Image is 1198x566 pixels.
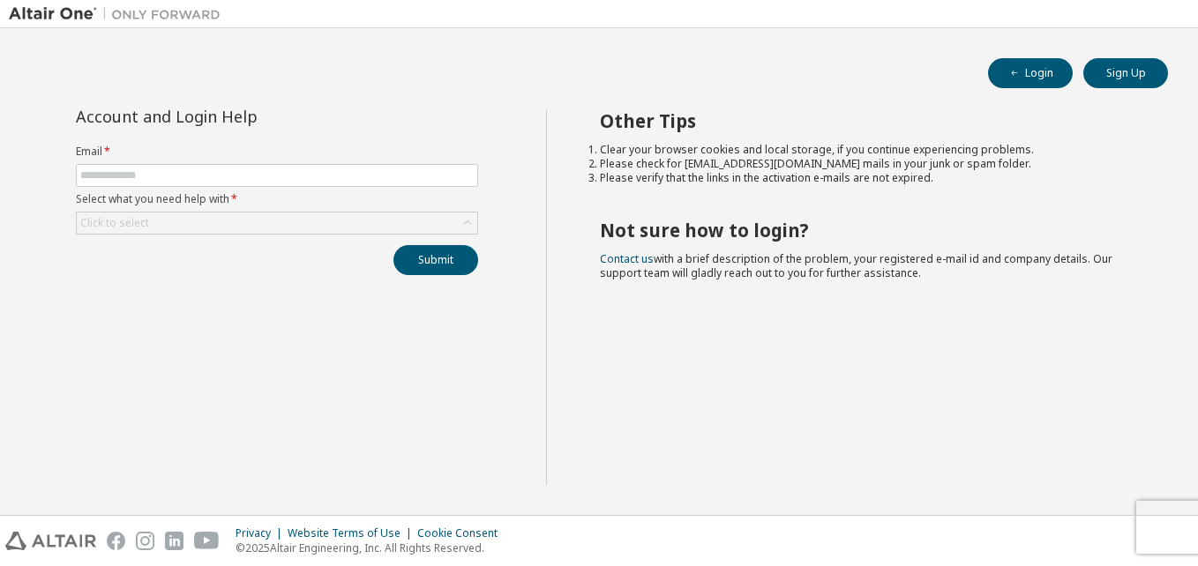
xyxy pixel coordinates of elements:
[393,245,478,275] button: Submit
[417,526,508,540] div: Cookie Consent
[600,219,1137,242] h2: Not sure how to login?
[600,251,1112,280] span: with a brief description of the problem, your registered e-mail id and company details. Our suppo...
[107,532,125,550] img: facebook.svg
[600,171,1137,185] li: Please verify that the links in the activation e-mails are not expired.
[165,532,183,550] img: linkedin.svg
[600,109,1137,132] h2: Other Tips
[80,216,149,230] div: Click to select
[288,526,417,540] div: Website Terms of Use
[77,212,477,234] div: Click to select
[194,532,220,550] img: youtube.svg
[1083,58,1168,88] button: Sign Up
[236,540,508,555] p: © 2025 Altair Engineering, Inc. All Rights Reserved.
[76,109,398,123] div: Account and Login Help
[600,251,654,266] a: Contact us
[600,143,1137,157] li: Clear your browser cookies and local storage, if you continue experiencing problems.
[988,58,1073,88] button: Login
[76,192,478,206] label: Select what you need help with
[76,145,478,159] label: Email
[600,157,1137,171] li: Please check for [EMAIL_ADDRESS][DOMAIN_NAME] mails in your junk or spam folder.
[236,526,288,540] div: Privacy
[5,532,96,550] img: altair_logo.svg
[136,532,154,550] img: instagram.svg
[9,5,229,23] img: Altair One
